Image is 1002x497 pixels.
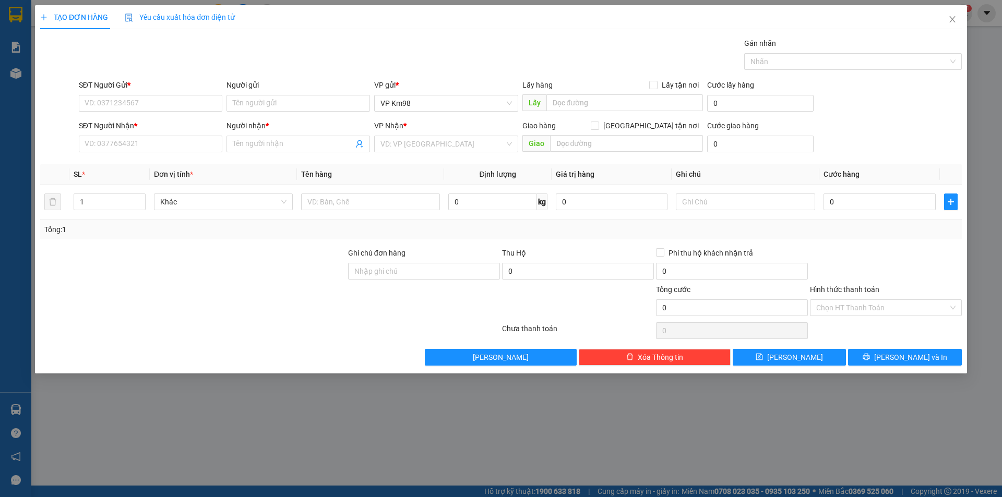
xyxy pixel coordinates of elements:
label: Gán nhãn [744,39,776,47]
div: Tổng: 1 [44,224,387,235]
div: VP gửi [375,79,518,91]
span: [PERSON_NAME] [473,351,529,363]
span: Cước hàng [824,170,860,178]
span: Giao hàng [522,122,556,130]
span: [GEOGRAPHIC_DATA] tận nơi [599,120,703,131]
span: Giao [522,135,550,152]
div: SĐT Người Nhận [79,120,222,131]
button: plus [944,193,958,210]
span: user-add [356,140,364,148]
span: plus [40,14,47,21]
label: Hình thức thanh toán [810,285,879,294]
span: Lấy [522,94,546,111]
input: VD: Bàn, Ghế [301,193,440,210]
span: close [948,15,957,23]
label: Cước lấy hàng [707,81,754,89]
span: VP Nhận [375,122,404,130]
span: Thu Hộ [502,249,526,257]
span: Phí thu hộ khách nhận trả [664,247,757,259]
span: Lấy tận nơi [658,79,703,91]
span: Khác [160,194,287,210]
div: Người gửi [226,79,370,91]
span: Lấy hàng [522,81,553,89]
span: Yêu cầu xuất hóa đơn điện tử [125,13,235,21]
th: Ghi chú [672,164,819,185]
span: printer [863,353,870,361]
span: Tên hàng [301,170,332,178]
input: 0 [556,193,668,210]
span: [PERSON_NAME] [768,351,824,363]
button: printer[PERSON_NAME] và In [849,349,962,366]
input: Ghi chú đơn hàng [348,263,500,280]
img: icon [125,14,133,22]
span: [PERSON_NAME] và In [874,351,947,363]
span: Giá trị hàng [556,170,594,178]
input: Dọc đường [550,135,703,152]
span: Tổng cước [656,285,690,294]
input: Dọc đường [546,94,703,111]
div: Chưa thanh toán [501,323,655,341]
span: Đơn vị tính [154,170,193,178]
button: delete [44,193,61,210]
button: Close [938,5,967,34]
div: Người nhận [226,120,370,131]
span: VP Km98 [381,95,512,111]
label: Cước giao hàng [707,122,759,130]
input: Cước giao hàng [707,136,814,152]
span: TẠO ĐƠN HÀNG [40,13,108,21]
label: Ghi chú đơn hàng [348,249,405,257]
span: plus [945,198,957,206]
span: delete [626,353,634,361]
span: Xóa Thông tin [638,351,683,363]
button: save[PERSON_NAME] [733,349,846,366]
span: Định lượng [480,170,517,178]
button: [PERSON_NAME] [425,349,577,366]
span: SL [74,170,82,178]
span: save [756,353,764,361]
div: SĐT Người Gửi [79,79,222,91]
span: kg [537,193,547,210]
button: deleteXóa Thông tin [579,349,731,366]
input: Cước lấy hàng [707,95,814,112]
input: Ghi Chú [676,193,815,210]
